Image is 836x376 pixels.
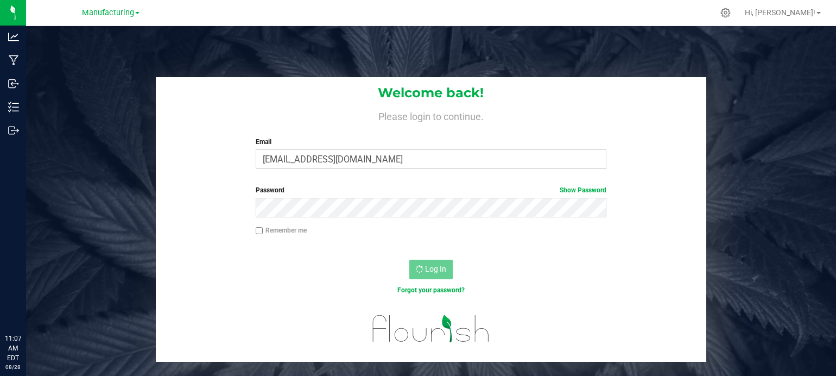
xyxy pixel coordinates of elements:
[5,363,21,371] p: 08/28
[156,109,707,122] h4: Please login to continue.
[397,286,465,294] a: Forgot your password?
[362,306,500,351] img: flourish_logo.svg
[256,137,606,147] label: Email
[409,260,453,279] button: Log In
[719,8,732,18] div: Manage settings
[745,8,815,17] span: Hi, [PERSON_NAME]!
[8,125,19,136] inline-svg: Outbound
[8,55,19,66] inline-svg: Manufacturing
[8,102,19,112] inline-svg: Inventory
[82,8,134,17] span: Manufacturing
[8,78,19,89] inline-svg: Inbound
[156,86,707,100] h1: Welcome back!
[425,265,446,273] span: Log In
[256,225,307,235] label: Remember me
[560,186,606,194] a: Show Password
[256,186,284,194] span: Password
[5,334,21,363] p: 11:07 AM EDT
[8,32,19,42] inline-svg: Analytics
[256,227,263,235] input: Remember me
